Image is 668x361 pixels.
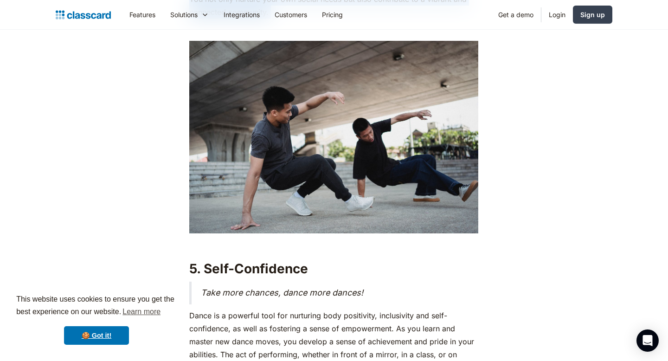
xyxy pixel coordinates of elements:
div: Solutions [163,4,216,25]
a: Features [122,4,163,25]
a: Sign up [573,6,612,24]
a: Integrations [216,4,267,25]
div: Open Intercom Messenger [636,329,659,352]
div: Solutions [170,10,198,19]
a: dismiss cookie message [64,326,129,345]
a: Login [541,4,573,25]
a: learn more about cookies [121,305,162,319]
div: cookieconsent [7,285,186,354]
h2: 5. Self-Confidence [189,260,478,277]
span: This website uses cookies to ensure you get the best experience on our website. [16,294,177,319]
a: Customers [267,4,315,25]
a: home [56,8,111,21]
div: Sign up [580,10,605,19]
em: Take more chances, dance more dances! [201,288,363,297]
a: Get a demo [491,4,541,25]
a: Pricing [315,4,350,25]
img: Two men breakdancing on the street. [189,41,478,233]
p: ‍ [189,238,478,251]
